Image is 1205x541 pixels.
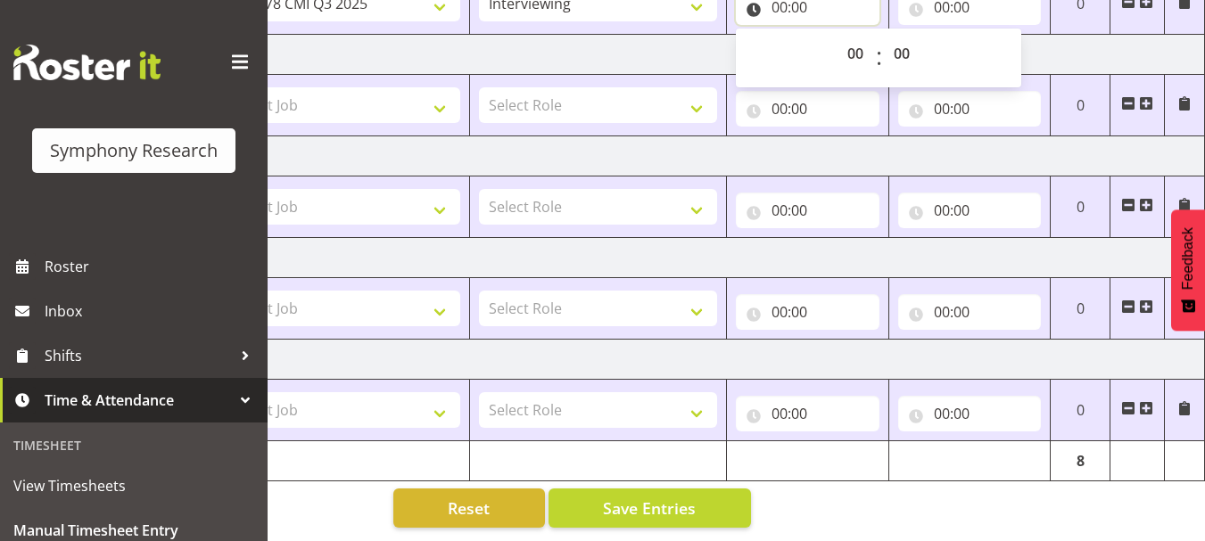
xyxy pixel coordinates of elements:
span: Inbox [45,298,259,324]
button: Save Entries [549,488,751,528]
input: Click to select... [898,91,1042,127]
td: 0 [1051,380,1110,441]
span: Feedback [1180,227,1196,290]
span: Time & Attendance [45,387,232,414]
td: 0 [1051,278,1110,340]
input: Click to select... [898,193,1042,228]
span: : [876,36,882,80]
span: Save Entries [603,496,696,520]
input: Click to select... [736,294,879,330]
span: Roster [45,253,259,280]
span: Reset [448,496,490,520]
button: Reset [393,488,545,528]
img: Rosterit website logo [13,45,161,80]
td: 0 [1051,75,1110,136]
a: View Timesheets [4,463,263,508]
td: 8 [1051,441,1110,481]
span: Shifts [45,342,232,369]
button: Feedback - Show survey [1171,209,1205,331]
div: Timesheet [4,427,263,463]
div: Symphony Research [50,137,218,164]
input: Click to select... [898,396,1042,431]
td: 0 [1051,176,1110,238]
span: View Timesheets [13,472,254,499]
input: Click to select... [736,396,879,431]
input: Click to select... [898,294,1042,330]
input: Click to select... [736,91,879,127]
input: Click to select... [736,193,879,228]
